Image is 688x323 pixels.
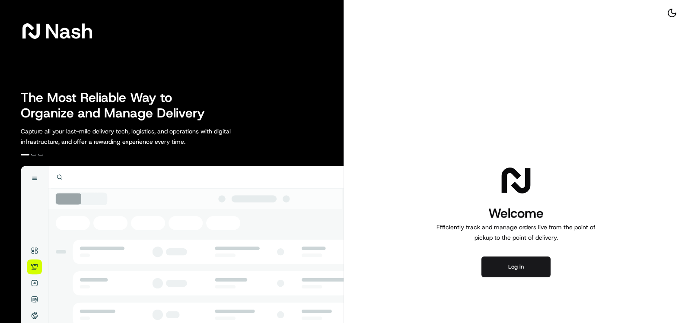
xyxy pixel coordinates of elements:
[45,22,93,40] span: Nash
[21,90,214,121] h2: The Most Reliable Way to Organize and Manage Delivery
[433,222,599,243] p: Efficiently track and manage orders live from the point of pickup to the point of delivery.
[21,126,270,147] p: Capture all your last-mile delivery tech, logistics, and operations with digital infrastructure, ...
[433,205,599,222] h1: Welcome
[481,256,551,277] button: Log in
